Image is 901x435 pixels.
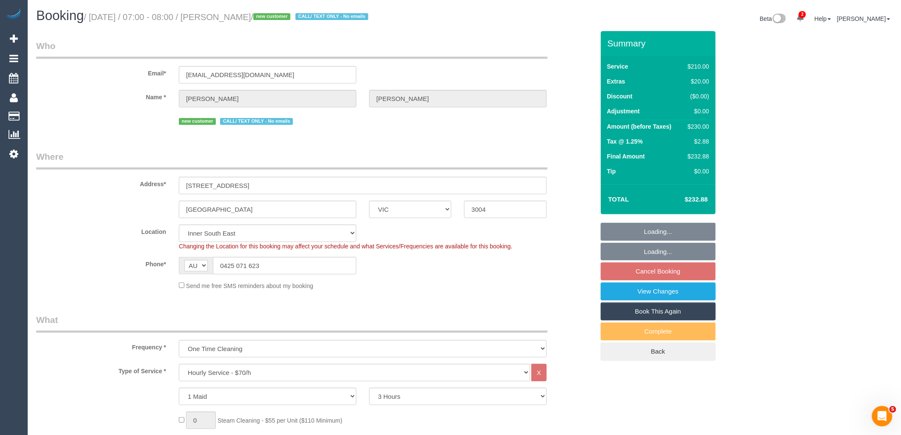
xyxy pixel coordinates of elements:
[30,364,172,375] label: Type of Service *
[684,122,709,131] div: $230.00
[84,12,371,22] small: / [DATE] / 07:00 - 08:00 / [PERSON_NAME]
[684,107,709,115] div: $0.00
[837,15,890,22] a: [PERSON_NAME]
[607,92,633,101] label: Discount
[186,282,313,289] span: Send me free SMS reminders about my booking
[30,66,172,78] label: Email*
[220,118,293,125] span: CALL/ TEXT ONLY - No emails
[179,90,356,107] input: First Name*
[296,13,368,20] span: CALL/ TEXT ONLY - No emails
[607,167,616,176] label: Tip
[5,9,22,20] img: Automaid Logo
[179,66,356,84] input: Email*
[684,167,709,176] div: $0.00
[30,257,172,268] label: Phone*
[760,15,786,22] a: Beta
[608,38,712,48] h3: Summary
[890,406,896,413] span: 5
[872,406,892,426] iframe: Intercom live chat
[684,152,709,161] div: $232.88
[179,201,356,218] input: Suburb*
[607,152,645,161] label: Final Amount
[607,107,640,115] label: Adjustment
[659,196,708,203] h4: $232.88
[251,12,371,22] span: /
[799,11,806,18] span: 2
[601,282,716,300] a: View Changes
[684,62,709,71] div: $210.00
[792,9,809,27] a: 2
[36,150,548,170] legend: Where
[179,243,512,250] span: Changing the Location for this booking may affect your schedule and what Services/Frequencies are...
[601,302,716,320] a: Book This Again
[607,62,628,71] label: Service
[36,314,548,333] legend: What
[608,196,629,203] strong: Total
[179,118,216,125] span: new customer
[30,177,172,188] label: Address*
[607,122,671,131] label: Amount (before Taxes)
[607,77,626,86] label: Extras
[369,90,547,107] input: Last Name*
[36,8,84,23] span: Booking
[464,201,546,218] input: Post Code*
[36,40,548,59] legend: Who
[684,92,709,101] div: ($0.00)
[218,417,342,424] span: Steam Cleaning - $55 per Unit ($110 Minimum)
[30,340,172,351] label: Frequency *
[607,137,643,146] label: Tax @ 1.25%
[684,137,709,146] div: $2.88
[30,90,172,101] label: Name *
[253,13,290,20] span: new customer
[684,77,709,86] div: $20.00
[30,225,172,236] label: Location
[815,15,831,22] a: Help
[772,14,786,25] img: New interface
[213,257,356,274] input: Phone*
[601,343,716,360] a: Back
